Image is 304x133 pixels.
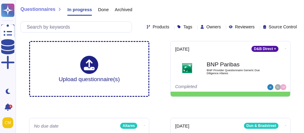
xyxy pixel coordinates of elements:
[183,25,192,29] span: Tags
[34,124,59,128] span: No due date
[244,123,278,129] div: Dun & Bradstreet
[267,84,273,90] img: user
[115,7,132,12] span: Archived
[235,25,254,29] span: Reviewers
[120,123,137,129] div: Altares
[175,47,189,51] span: [DATE]
[9,105,12,108] div: 9
[275,84,281,90] img: user
[180,61,195,76] img: Logo
[98,7,109,12] span: Done
[20,7,55,12] span: Questionnaires
[153,25,169,29] span: Products
[175,84,249,90] div: Completed
[251,46,278,52] div: D&B Direct +
[269,25,297,29] span: Source Control
[175,124,189,128] span: [DATE]
[67,7,92,12] span: In progress
[2,117,13,128] img: user
[206,25,221,29] span: Owners
[24,22,132,32] input: Search by keywords
[280,84,286,90] img: user
[207,62,267,67] b: BNP Paribas
[207,69,267,74] span: BNP Provider Questionnaire Generic Due Diligence Altares
[1,116,17,129] button: user
[59,56,120,82] div: Upload questionnaire(s)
